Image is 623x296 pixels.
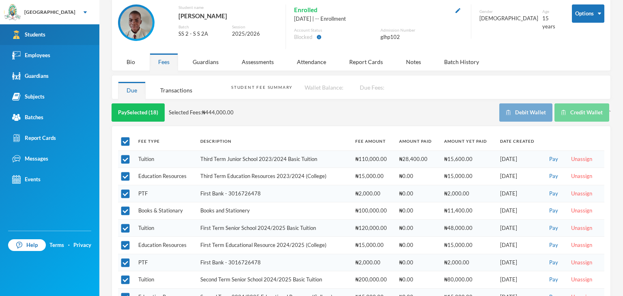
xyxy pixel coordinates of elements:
td: ₦2,000.00 [351,254,395,271]
button: Pay [547,224,561,233]
th: Date Created [496,132,543,150]
div: Due [118,82,146,99]
div: Messages [12,154,48,163]
td: ₦15,000.00 [351,237,395,254]
td: ₦11,400.00 [440,202,496,220]
div: Attendance [288,53,335,71]
button: Debit Wallet [499,103,552,122]
td: Education Resources [134,168,196,185]
div: Gender [479,9,538,15]
div: ` [499,103,611,122]
div: 2025/2026 [232,30,278,38]
div: Session [232,24,278,30]
img: STUDENT [120,6,153,39]
button: Pay [547,275,561,284]
div: Report Cards [341,53,391,71]
div: Events [12,175,41,184]
td: ₦48,000.00 [440,219,496,237]
td: First Term Senior School 2024/2025 Basic Tuition [196,219,351,237]
button: Credit Wallet [554,103,609,122]
td: Tuition [134,271,196,289]
td: [DATE] [496,168,543,185]
th: Description [196,132,351,150]
td: ₦2,000.00 [351,185,395,202]
button: Pay [547,258,561,267]
button: Pay [547,206,561,215]
td: ₦15,600.00 [440,150,496,168]
td: Education Resources [134,237,196,254]
button: Unassign [569,258,595,267]
td: Second Term Senior School 2024/2025 Basic Tuition [196,271,351,289]
td: ₦0.00 [395,219,440,237]
td: ₦0.00 [395,271,440,289]
div: Student Fee Summary [231,84,292,90]
span: Enrolled [294,4,318,15]
th: Fee Amount [351,132,395,150]
div: Age [542,9,560,15]
td: PTF [134,185,196,202]
span: Wallet Balance: [305,84,344,91]
div: Student name [178,4,278,11]
a: Help [8,239,46,251]
span: Due Fees: [360,84,385,91]
button: Pay [547,172,561,181]
th: Amount Yet Paid [440,132,496,150]
td: First Bank - 3016726478 [196,254,351,271]
div: Guardians [12,72,49,80]
td: [DATE] [496,219,543,237]
div: 15 years [542,15,560,30]
div: [GEOGRAPHIC_DATA] [24,9,75,16]
td: ₦15,000.00 [440,168,496,185]
td: ₦100,000.00 [351,202,395,220]
div: [PERSON_NAME] [178,11,278,21]
div: Admission Number [380,27,463,33]
div: [DEMOGRAPHIC_DATA] [479,15,538,23]
button: Options [572,4,604,23]
div: · [68,241,70,249]
div: SS 2 - S S 2A [178,30,226,38]
td: ₦0.00 [395,168,440,185]
td: First Term Educational Resource 2024/2025 (College) [196,237,351,254]
button: Unassign [569,206,595,215]
div: Notes [397,53,430,71]
div: Transactions [152,82,201,99]
td: [DATE] [496,185,543,202]
td: PTF [134,254,196,271]
td: ₦0.00 [395,202,440,220]
button: Unassign [569,241,595,250]
td: ₦0.00 [395,185,440,202]
td: [DATE] [496,237,543,254]
td: ₦0.00 [395,254,440,271]
div: Batch History [436,53,488,71]
button: PaySelected (18) [112,103,165,122]
td: First Bank - 3016726478 [196,185,351,202]
td: Third Term Education Resources 2023/2024 (College) [196,168,351,185]
td: ₦2,000.00 [440,254,496,271]
td: [DATE] [496,271,543,289]
a: Privacy [73,241,91,249]
img: logo [4,4,21,21]
td: ₦2,000.00 [440,185,496,202]
div: Guardians [184,53,227,71]
td: ₦28,400.00 [395,150,440,168]
button: Unassign [569,275,595,284]
div: Employees [12,51,50,60]
span: Blocked [294,33,312,41]
td: ₦110,000.00 [351,150,395,168]
td: Books & Stationary [134,202,196,220]
a: Terms [49,241,64,249]
th: Amount Paid [395,132,440,150]
button: Pay [547,189,561,198]
i: info [316,34,322,40]
div: Students [12,30,45,39]
td: ₦15,000.00 [440,237,496,254]
div: Fees [150,53,178,71]
td: ₦200,000.00 [351,271,395,289]
span: Selected Fees: ₦444,000.00 [169,109,234,117]
td: Third Term Junior School 2023/2024 Basic Tuition [196,150,351,168]
td: [DATE] [496,254,543,271]
td: Tuition [134,219,196,237]
div: [DATE] | -- Enrollment [294,15,463,23]
td: ₦80,000.00 [440,271,496,289]
div: Batch [178,24,226,30]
